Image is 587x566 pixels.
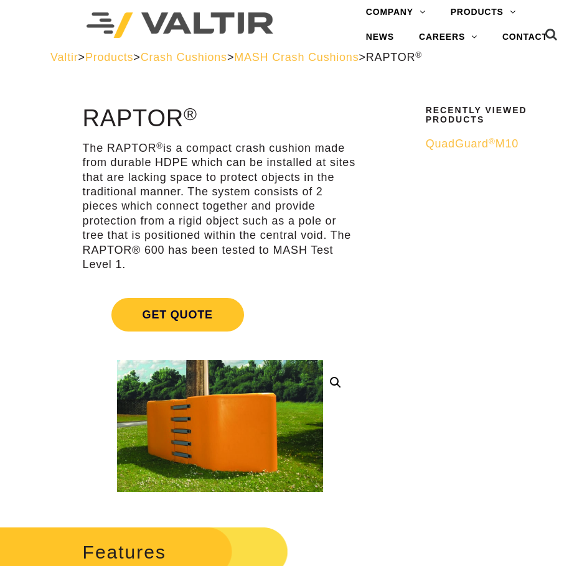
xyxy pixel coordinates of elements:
a: Products [85,51,133,63]
a: CAREERS [406,25,490,50]
sup: ® [415,50,422,60]
sup: ® [184,104,197,124]
p: The RAPTOR is a compact crash cushion made from durable HDPE which can be installed at sites that... [83,141,358,272]
h2: Recently Viewed Products [426,106,529,125]
span: RAPTOR [366,51,422,63]
sup: ® [489,137,495,146]
a: CONTACT [490,25,560,50]
div: > > > > [50,50,537,65]
a: QuadGuard®M10 [426,137,529,151]
span: QuadGuard M10 [426,137,519,150]
span: Get Quote [111,298,244,332]
h1: RAPTOR [83,106,358,132]
sup: ® [156,141,163,151]
a: MASH Crash Cushions [234,51,359,63]
a: Crash Cushions [141,51,227,63]
a: Valtir [50,51,78,63]
img: Valtir [87,12,273,38]
a: Get Quote [83,283,358,346]
a: NEWS [354,25,406,50]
